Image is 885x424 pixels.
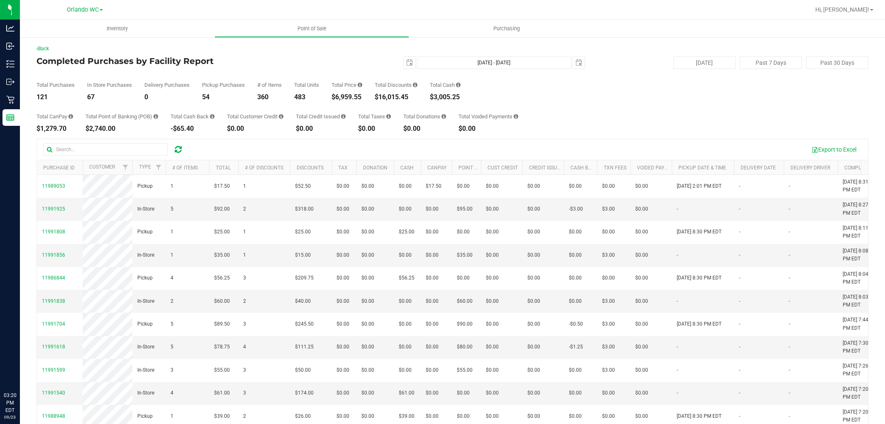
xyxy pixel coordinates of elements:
span: $56.25 [399,274,414,282]
span: 3 [243,366,246,374]
div: $0.00 [296,125,346,132]
h4: Completed Purchases by Facility Report [37,56,314,66]
span: 11991540 [42,390,65,396]
span: - [739,251,740,259]
i: Sum of all voided payment transaction amounts, excluding tips and transaction fees, for all purch... [514,114,518,119]
span: $0.00 [569,182,582,190]
span: $78.75 [214,343,230,351]
span: $0.00 [527,182,540,190]
a: # of Items [172,165,198,171]
div: $0.00 [458,125,518,132]
span: $52.50 [295,182,311,190]
span: $0.00 [336,205,349,213]
span: - [677,343,678,351]
span: - [677,366,678,374]
span: 11991704 [42,321,65,327]
span: $0.00 [635,297,648,305]
span: - [677,205,678,213]
a: Completed At [844,165,880,171]
span: 3 [243,274,246,282]
span: [DATE] 7:44 PM EDT [843,316,874,332]
span: $61.00 [399,389,414,397]
span: $80.00 [457,343,473,351]
span: $0.00 [361,228,374,236]
span: $111.25 [295,343,314,351]
span: $39.00 [214,412,230,420]
a: Discounts [297,165,324,171]
span: - [789,228,790,236]
span: $3.00 [602,205,615,213]
span: $35.00 [214,251,230,259]
span: 4 [243,343,246,351]
span: 4 [171,389,173,397]
span: $0.00 [527,366,540,374]
span: $35.00 [457,251,473,259]
span: $0.00 [569,228,582,236]
span: - [789,297,790,305]
span: $0.00 [336,182,349,190]
span: Orlando WC [67,6,99,13]
a: Point of Sale [215,20,409,37]
div: Total Purchases [37,82,75,88]
span: $0.00 [426,320,439,328]
span: $0.00 [569,366,582,374]
button: Past 30 Days [806,56,868,69]
div: Total Taxes [358,114,391,119]
div: $16,015.45 [375,94,417,100]
span: 1 [243,228,246,236]
inline-svg: Inbound [6,42,15,50]
span: - [789,343,790,351]
div: Delivery Purchases [144,82,190,88]
span: $3.00 [602,251,615,259]
div: $0.00 [358,125,391,132]
span: $0.00 [527,274,540,282]
span: $0.00 [569,297,582,305]
span: $3.00 [602,297,615,305]
span: In-Store [137,366,154,374]
span: $0.00 [399,366,412,374]
span: [DATE] 8:04 PM EDT [843,270,874,286]
span: $0.00 [486,389,499,397]
a: Credit Issued [529,165,563,171]
div: 67 [87,94,132,100]
span: $15.00 [295,251,311,259]
span: [DATE] 8:30 PM EDT [677,274,722,282]
span: $0.00 [486,228,499,236]
span: $0.00 [361,205,374,213]
span: -$3.00 [569,205,583,213]
div: Total CanPay [37,114,73,119]
a: Customer [89,164,115,170]
button: Past 7 Days [740,56,802,69]
span: 4 [171,274,173,282]
div: 54 [202,94,245,100]
span: select [573,57,585,69]
span: [DATE] 8:30 PM EDT [677,320,722,328]
i: Sum of all round-up-to-next-dollar total price adjustments for all purchases in the date range. [441,114,446,119]
span: $0.00 [426,205,439,213]
span: $0.00 [426,274,439,282]
a: Filter [152,160,166,174]
iframe: Resource center [8,358,33,382]
span: $0.00 [336,320,349,328]
span: $0.00 [486,320,499,328]
span: $0.00 [486,297,499,305]
div: -$65.40 [171,125,215,132]
div: Total Cash Back [171,114,215,119]
span: $0.00 [399,320,412,328]
a: Cash [400,165,414,171]
inline-svg: Inventory [6,60,15,68]
i: Sum of the successful, non-voided point-of-banking payment transactions, both via payment termina... [154,114,158,119]
span: $0.00 [486,274,499,282]
span: $0.00 [635,366,648,374]
span: $55.00 [214,366,230,374]
span: $3.00 [602,343,615,351]
span: $26.00 [295,412,311,420]
span: $318.00 [295,205,314,213]
a: Voided Payment [637,165,678,171]
span: [DATE] 7:30 PM EDT [843,339,874,355]
span: $245.50 [295,320,314,328]
span: 2 [243,297,246,305]
span: $0.00 [486,205,499,213]
span: $0.00 [336,251,349,259]
span: $0.00 [426,228,439,236]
